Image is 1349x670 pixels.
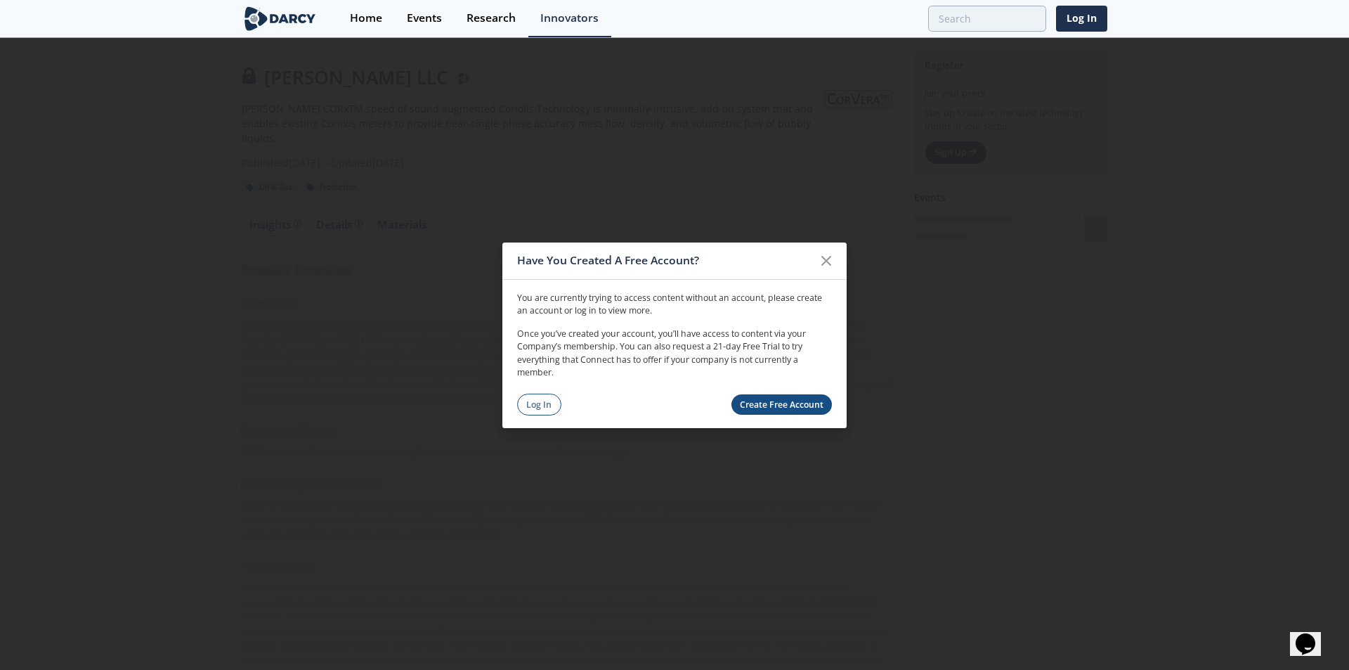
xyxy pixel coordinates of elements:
p: Once you’ve created your account, you’ll have access to content via your Company’s membership. Yo... [517,328,832,380]
iframe: chat widget [1290,614,1335,656]
div: Have You Created A Free Account? [517,247,813,274]
a: Log In [517,394,561,415]
div: Events [407,13,442,24]
a: Log In [1056,6,1107,32]
p: You are currently trying to access content without an account, please create an account or log in... [517,292,832,318]
div: Home [350,13,382,24]
a: Create Free Account [731,394,833,415]
div: Research [467,13,516,24]
div: Innovators [540,13,599,24]
img: logo-wide.svg [242,6,318,31]
input: Advanced Search [928,6,1046,32]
